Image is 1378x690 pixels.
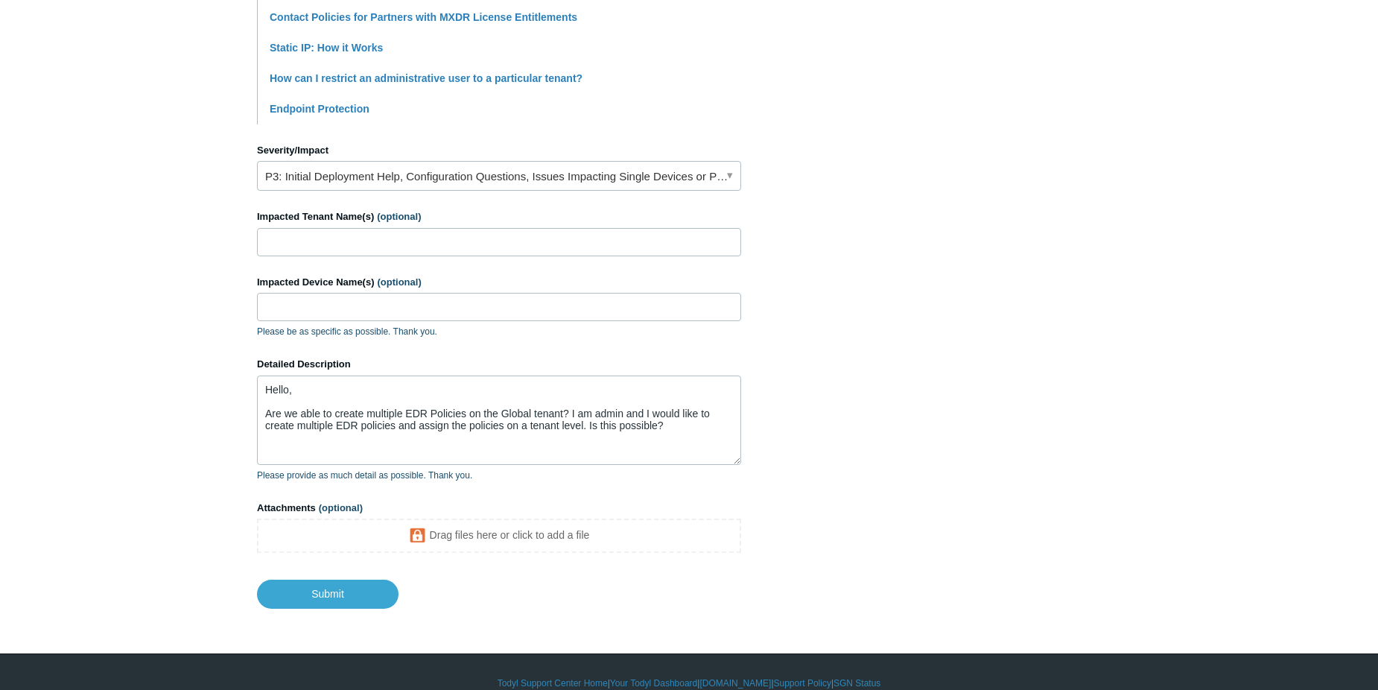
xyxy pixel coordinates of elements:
[257,501,741,516] label: Attachments
[319,502,363,513] span: (optional)
[270,42,383,54] a: Static IP: How it Works
[270,103,369,115] a: Endpoint Protection
[699,677,771,690] a: [DOMAIN_NAME]
[257,143,741,158] label: Severity/Impact
[270,11,577,23] a: Contact Policies for Partners with MXDR License Entitlements
[257,275,741,290] label: Impacted Device Name(s)
[257,469,741,482] p: Please provide as much detail as possible. Thank you.
[610,677,697,690] a: Your Todyl Dashboard
[257,357,741,372] label: Detailed Description
[378,276,422,288] span: (optional)
[377,211,421,222] span: (optional)
[774,677,831,690] a: Support Policy
[834,677,880,690] a: SGN Status
[257,161,741,191] a: P3: Initial Deployment Help, Configuration Questions, Issues Impacting Single Devices or Past Out...
[257,580,399,608] input: Submit
[257,209,741,224] label: Impacted Tenant Name(s)
[257,677,1121,690] div: | | | |
[270,72,582,84] a: How can I restrict an administrative user to a particular tenant?
[498,677,608,690] a: Todyl Support Center Home
[257,325,741,338] p: Please be as specific as possible. Thank you.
